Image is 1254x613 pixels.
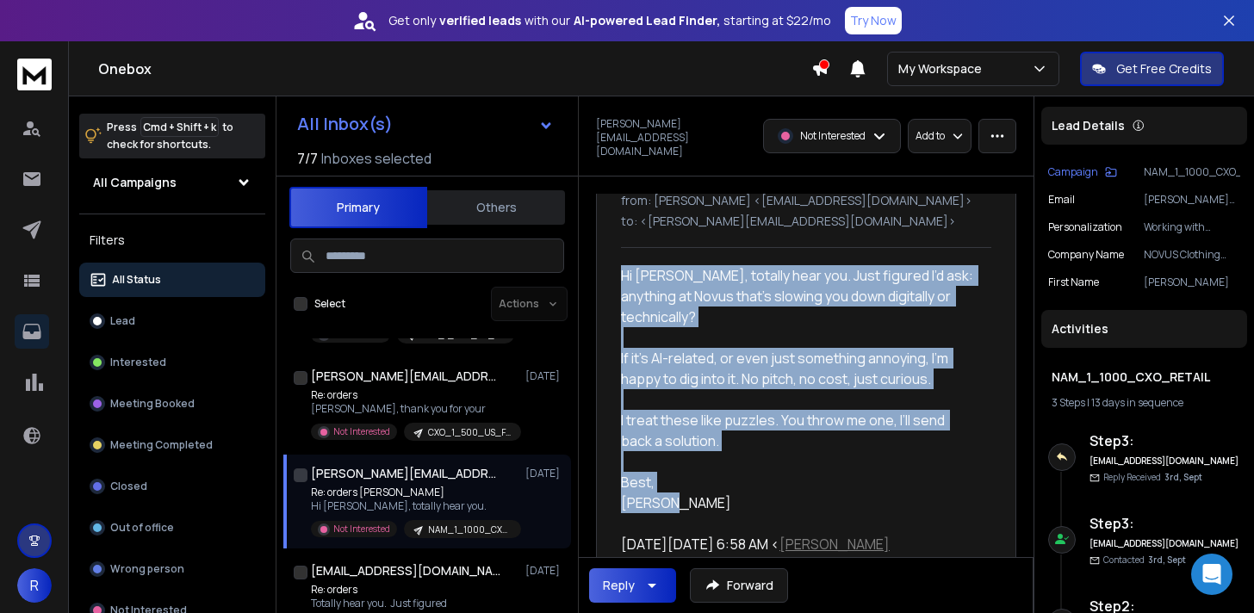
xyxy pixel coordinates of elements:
p: [PERSON_NAME], thank you for your [311,402,518,416]
p: First Name [1048,276,1099,289]
p: Out of office [110,521,174,535]
p: Get only with our starting at $22/mo [388,12,831,29]
span: 3rd, Sept [1148,554,1186,566]
h3: Inboxes selected [321,148,431,169]
p: Hi [PERSON_NAME], totally hear you. [311,499,518,513]
p: Working with professional athletes to grow their brand and curate apparel sounds fascinating. How... [1144,220,1240,234]
p: NOVUS Clothing Company [1144,248,1240,262]
p: Company Name [1048,248,1124,262]
p: [PERSON_NAME] [1144,276,1240,289]
p: Add to [916,129,945,143]
p: NAM_1_1000_CXO_RETAIL [428,523,511,536]
p: to: <[PERSON_NAME][EMAIL_ADDRESS][DOMAIN_NAME]> [621,213,991,230]
button: All Inbox(s) [283,107,568,141]
h1: [EMAIL_ADDRESS][DOMAIN_NAME] [311,562,500,579]
p: [PERSON_NAME][EMAIL_ADDRESS][DOMAIN_NAME] [596,117,753,158]
h1: [PERSON_NAME][EMAIL_ADDRESS][DOMAIN_NAME] [311,368,500,385]
button: R [17,568,52,603]
button: All Campaigns [79,165,265,200]
p: All Status [112,273,161,287]
div: Open Intercom Messenger [1191,554,1232,595]
p: Not Interested [333,425,390,438]
h1: [PERSON_NAME][EMAIL_ADDRESS][DOMAIN_NAME] [311,465,500,482]
p: Contacted [1103,554,1186,567]
h1: All Inbox(s) [297,115,393,133]
p: Re: orders [311,388,518,402]
p: CXO_1_500_US_FOREST_icyep_PHC [428,426,511,439]
div: [DATE][DATE] 6:58 AM < > wrote: [621,534,978,575]
p: Meeting Booked [110,397,195,411]
p: [DATE] [525,467,564,480]
button: Try Now [845,7,902,34]
h3: Filters [79,228,265,252]
p: [PERSON_NAME][EMAIL_ADDRESS][DOMAIN_NAME] [1144,193,1240,207]
p: Reply Received [1103,471,1202,484]
button: Get Free Credits [1080,52,1224,86]
span: 3 Steps [1052,395,1085,410]
h6: [EMAIL_ADDRESS][DOMAIN_NAME] [1089,537,1240,550]
h6: Step 3 : [1089,430,1240,451]
h6: [EMAIL_ADDRESS][DOMAIN_NAME] [1089,455,1240,467]
p: Press to check for shortcuts. [107,119,233,153]
p: Campaign [1048,165,1098,179]
button: Reply [589,568,676,603]
div: If it's AI-related, or even just something annoying, I’m happy to dig into it. No pitch, no cost,... [621,348,978,389]
p: Lead Details [1052,117,1125,134]
p: [DATE] [525,369,564,383]
div: Reply [603,577,635,594]
h1: NAM_1_1000_CXO_RETAIL [1052,368,1237,386]
strong: verified leads [439,12,521,29]
p: Closed [110,480,147,493]
p: Interested [110,356,166,369]
div: Activities [1041,310,1247,348]
p: Re: orders [311,583,518,597]
button: Wrong person [79,552,265,586]
strong: AI-powered Lead Finder, [574,12,720,29]
div: [PERSON_NAME] [621,492,978,513]
span: 3rd, Sept [1164,471,1202,483]
h1: Onebox [98,59,811,79]
p: Email [1048,193,1075,207]
p: Lead [110,314,135,328]
div: I treat these like puzzles. You throw me one, I’ll send back a solution. [621,410,978,451]
div: | [1052,396,1237,410]
p: My Workspace [898,60,989,77]
p: Re: orders [PERSON_NAME] [311,486,518,499]
p: Meeting Completed [110,438,213,452]
div: Best, [621,472,978,492]
button: Others [427,189,565,226]
button: Campaign [1048,165,1117,179]
span: 13 days in sequence [1091,395,1183,410]
button: Primary [289,187,427,228]
p: NAM_1_1000_CXO_RETAIL [1144,165,1240,179]
button: Interested [79,345,265,380]
p: Personalization [1048,220,1122,234]
div: Hi [PERSON_NAME], totally hear you. Just figured I’d ask: anything at Novus that’s slowing you do... [621,265,978,327]
button: Meeting Completed [79,428,265,462]
span: Cmd + Shift + k [140,117,219,137]
button: Meeting Booked [79,387,265,421]
button: Lead [79,304,265,338]
button: Closed [79,469,265,504]
button: Out of office [79,511,265,545]
p: Totally hear you. Just figured [311,597,518,610]
h1: All Campaigns [93,174,177,191]
span: 7 / 7 [297,148,318,169]
button: All Status [79,263,265,297]
p: Not Interested [333,523,390,536]
button: Forward [690,568,788,603]
p: [DATE] [525,564,564,578]
p: Wrong person [110,562,184,576]
p: Try Now [850,12,897,29]
label: Select [314,297,345,311]
p: Not Interested [800,129,866,143]
p: from: [PERSON_NAME] <[EMAIL_ADDRESS][DOMAIN_NAME]> [621,192,991,209]
p: Get Free Credits [1116,60,1212,77]
h6: Step 3 : [1089,513,1240,534]
img: logo [17,59,52,90]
